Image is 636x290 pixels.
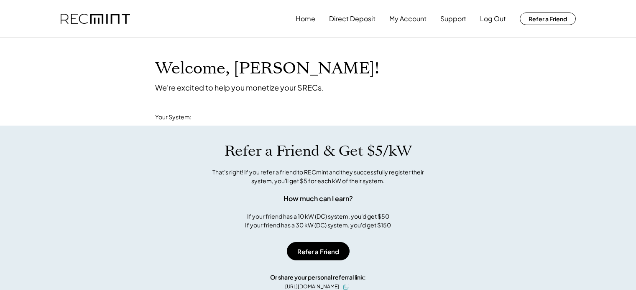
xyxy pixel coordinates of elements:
button: Direct Deposit [329,10,375,27]
button: Refer a Friend [520,13,576,25]
div: How much can I earn? [284,194,353,204]
button: Refer a Friend [287,242,350,260]
div: Or share your personal referral link: [270,273,366,282]
button: Support [440,10,466,27]
h1: Refer a Friend & Get $5/kW [225,142,412,160]
div: Your System: [155,113,192,121]
button: Home [296,10,315,27]
button: My Account [389,10,427,27]
div: If your friend has a 10 kW (DC) system, you'd get $50 If your friend has a 30 kW (DC) system, you... [245,212,391,229]
div: That's right! If you refer a friend to RECmint and they successfully register their system, you'l... [203,168,433,185]
button: Log Out [480,10,506,27]
img: recmint-logotype%403x.png [61,14,130,24]
h1: Welcome, [PERSON_NAME]! [155,59,379,78]
div: We're excited to help you monetize your SRECs. [155,83,324,92]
